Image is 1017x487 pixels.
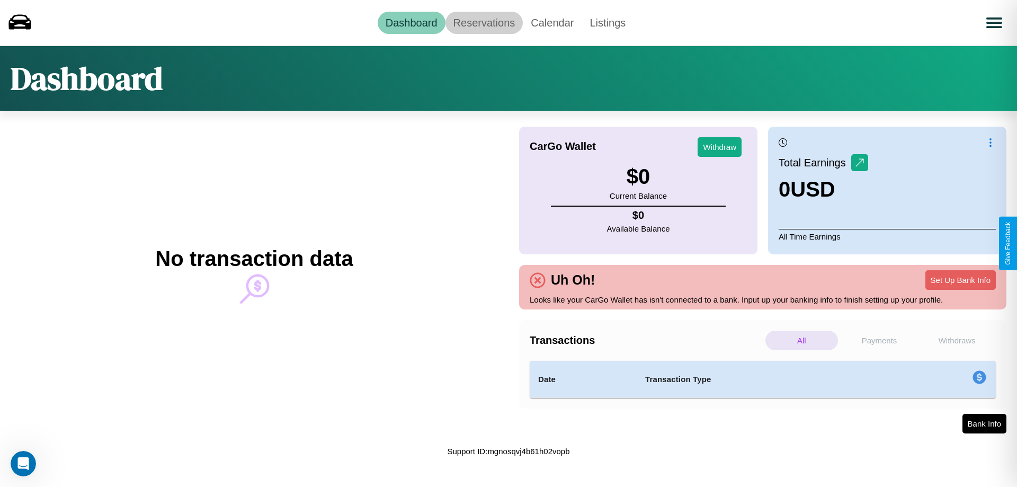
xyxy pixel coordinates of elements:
p: Total Earnings [779,153,851,172]
iframe: Intercom live chat [11,451,36,476]
a: Calendar [523,12,582,34]
p: Payments [843,331,916,350]
h4: Transactions [530,334,763,347]
h4: Uh Oh! [546,272,600,288]
p: All [765,331,838,350]
p: All Time Earnings [779,229,996,244]
h3: 0 USD [779,178,868,201]
p: Current Balance [610,189,667,203]
h2: No transaction data [155,247,353,271]
button: Open menu [979,8,1009,38]
table: simple table [530,361,996,398]
p: Available Balance [607,222,670,236]
h4: Date [538,373,628,386]
p: Looks like your CarGo Wallet has isn't connected to a bank. Input up your banking info to finish ... [530,293,996,307]
button: Withdraw [698,137,742,157]
h4: $ 0 [607,209,670,222]
div: Give Feedback [1004,222,1012,265]
a: Dashboard [378,12,445,34]
p: Withdraws [921,331,993,350]
h4: CarGo Wallet [530,140,596,153]
a: Reservations [445,12,523,34]
a: Listings [582,12,634,34]
h4: Transaction Type [645,373,886,386]
h1: Dashboard [11,57,163,100]
h3: $ 0 [610,165,667,189]
button: Bank Info [962,414,1006,433]
button: Set Up Bank Info [925,270,996,290]
p: Support ID: mgnosqvj4b61h02vopb [448,444,570,458]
